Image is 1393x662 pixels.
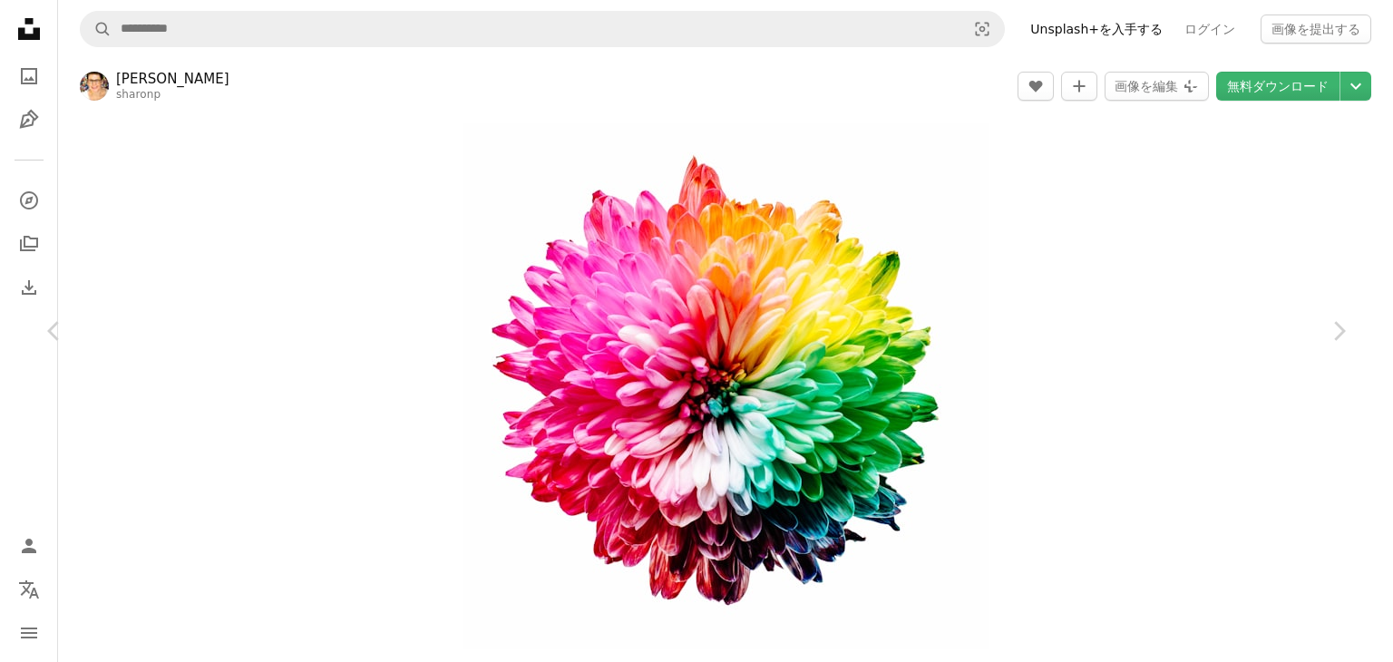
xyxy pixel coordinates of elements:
[1261,15,1371,44] button: 画像を提出する
[463,123,989,649] button: この画像でズームインする
[116,70,229,88] a: [PERSON_NAME]
[11,571,47,608] button: 言語
[463,123,989,649] img: 色とりどりの花のイラスト
[11,226,47,262] a: コレクション
[11,528,47,564] a: ログイン / 登録する
[11,58,47,94] a: 写真
[1284,244,1393,418] a: 次へ
[1340,72,1371,101] button: ダウンロードサイズを選択してください
[1174,15,1246,44] a: ログイン
[11,615,47,651] button: メニュー
[11,102,47,138] a: イラスト
[1216,72,1339,101] a: 無料ダウンロード
[1061,72,1097,101] button: コレクションに追加する
[116,88,161,101] a: sharonp
[960,12,1004,46] button: ビジュアル検索
[80,11,1005,47] form: サイト内でビジュアルを探す
[1018,72,1054,101] button: いいね！
[81,12,112,46] button: Unsplashで検索する
[1105,72,1209,101] button: 画像を編集
[1019,15,1174,44] a: Unsplash+を入手する
[80,72,109,101] img: Sharon Pittawayのプロフィールを見る
[11,182,47,219] a: 探す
